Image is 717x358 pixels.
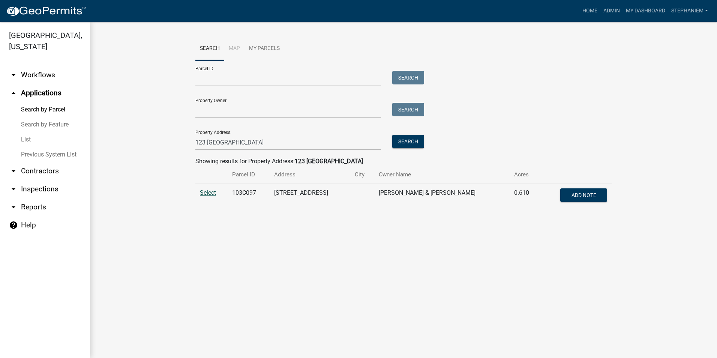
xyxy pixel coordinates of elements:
[9,203,18,212] i: arrow_drop_down
[668,4,711,18] a: StephanieM
[579,4,600,18] a: Home
[9,89,18,98] i: arrow_drop_up
[9,221,18,230] i: help
[600,4,623,18] a: Admin
[510,184,540,209] td: 0.610
[350,166,374,184] th: City
[9,185,18,194] i: arrow_drop_down
[571,192,596,198] span: Add Note
[270,184,350,209] td: [STREET_ADDRESS]
[392,135,424,148] button: Search
[374,166,510,184] th: Owner Name
[9,167,18,176] i: arrow_drop_down
[195,37,224,61] a: Search
[244,37,284,61] a: My Parcels
[228,166,270,184] th: Parcel ID
[510,166,540,184] th: Acres
[392,103,424,116] button: Search
[9,71,18,80] i: arrow_drop_down
[560,188,607,202] button: Add Note
[195,157,612,166] div: Showing results for Property Address:
[270,166,350,184] th: Address
[374,184,510,209] td: [PERSON_NAME] & [PERSON_NAME]
[228,184,270,209] td: 103C097
[623,4,668,18] a: My Dashboard
[295,158,363,165] strong: 123 [GEOGRAPHIC_DATA]
[200,189,216,196] a: Select
[392,71,424,84] button: Search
